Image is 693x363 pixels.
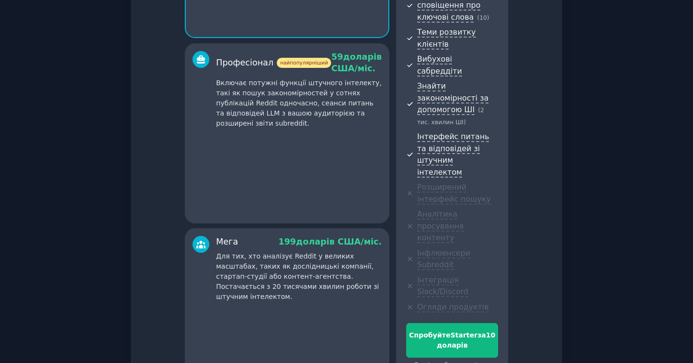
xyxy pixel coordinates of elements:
[478,107,480,114] font: (
[463,119,466,126] font: )
[450,331,477,339] font: Starter
[417,54,462,76] font: Вибухові сабреддіти
[417,209,464,242] font: Аналітика просування контенту
[409,331,450,339] font: Спробуйте
[417,182,491,204] font: Розширений інтерфейс пошуку
[280,60,328,65] font: найпопулярніший
[417,132,489,177] font: Інтерфейс питань та відповідей зі штучним інтелектом
[216,252,379,300] font: Для тих, хто аналізує Reddit у великих масштабах, таких як дослідницькі компанії, стартап-студії ...
[279,237,296,246] font: 199
[417,302,489,311] font: Огляди продуктів
[417,275,468,297] font: Інтеграція Slack/Discord
[417,27,476,49] font: Теми розвитку клієнтів
[331,52,343,62] font: 59
[361,237,382,246] font: /міс.
[417,248,470,270] font: Інфлюенсери Subreddit
[216,79,382,127] font: Включає потужні функції штучного інтелекту, такі як пошук закономірностей у сотнях публікацій Red...
[406,323,498,358] button: СпробуйтеStarterза10 доларів
[296,237,360,246] font: доларів США
[487,14,489,21] font: )
[477,14,479,21] font: (
[477,331,486,339] font: за
[331,52,382,74] font: доларів США
[355,64,376,73] font: /міс.
[216,58,273,67] font: Професіонал
[216,237,238,246] font: Мега
[479,14,487,21] font: 10
[417,107,484,126] font: 2 тис. хвилин ШІ
[417,81,489,114] font: Знайти закономірності за допомогою ШІ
